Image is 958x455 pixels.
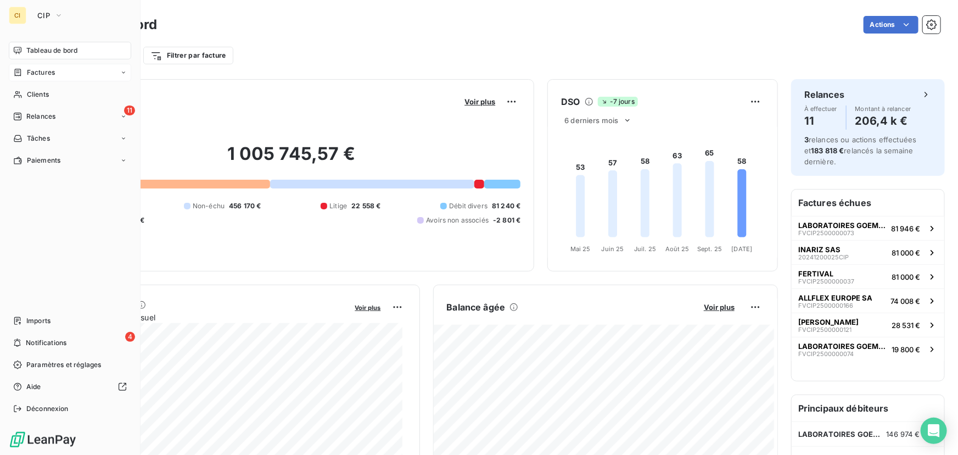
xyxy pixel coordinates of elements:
[26,382,41,392] span: Aide
[798,342,887,351] span: LABORATOIRES GOEMAR
[887,430,920,439] span: 146 974 €
[26,360,101,370] span: Paramètres et réglages
[798,278,854,285] span: FVCIP2500000037
[855,112,911,130] h4: 206,4 k €
[26,338,66,348] span: Notifications
[798,245,841,254] span: INARIZ SAS
[798,318,859,326] span: [PERSON_NAME]
[125,332,135,342] span: 4
[798,254,849,260] span: 20241200025CIP
[193,201,225,211] span: Non-échu
[9,431,77,448] img: Logo LeanPay
[598,97,638,107] span: -7 jours
[792,337,944,361] button: LABORATOIRES GOEMARFVCIP250000007419 800 €
[921,418,947,444] div: Open Intercom Messenger
[798,326,851,333] span: FVCIP2500000121
[890,297,920,306] span: 74 008 €
[792,288,944,313] button: ALLFLEX EUROPE SAFVCIP250000016674 008 €
[798,430,887,439] span: LABORATOIRES GOEMAR
[892,321,920,330] span: 28 531 €
[855,106,911,112] span: Montant à relancer
[26,46,77,56] span: Tableau de bord
[697,245,722,253] tspan: Sept. 25
[355,304,381,312] span: Voir plus
[352,302,384,312] button: Voir plus
[492,201,520,211] span: 81 240 €
[792,216,944,240] button: LABORATOIRES GOEMARFVCIP250000007381 946 €
[701,302,738,312] button: Voir plus
[143,47,233,64] button: Filtrer par facture
[37,11,50,20] span: CIP
[798,230,854,236] span: FVCIP2500000073
[329,201,347,211] span: Litige
[798,269,833,278] span: FERTIVAL
[704,303,735,312] span: Voir plus
[564,116,618,125] span: 6 derniers mois
[27,90,49,99] span: Clients
[732,245,753,253] tspan: [DATE]
[798,351,854,357] span: FVCIP2500000074
[602,245,624,253] tspan: Juin 25
[26,112,55,121] span: Relances
[9,7,26,24] div: CI
[124,106,135,115] span: 11
[804,106,837,112] span: À effectuer
[493,215,520,225] span: -2 801 €
[792,313,944,337] button: [PERSON_NAME]FVCIP250000012128 531 €
[891,224,920,233] span: 81 946 €
[792,395,944,421] h6: Principaux débiteurs
[804,135,809,144] span: 3
[634,245,656,253] tspan: Juil. 25
[864,16,918,34] button: Actions
[26,316,51,326] span: Imports
[892,273,920,281] span: 81 000 €
[27,134,50,143] span: Tâches
[570,245,591,253] tspan: Mai 25
[449,201,488,211] span: Débit divers
[798,302,853,309] span: FVCIP2500000166
[26,404,69,414] span: Déconnexion
[229,201,261,211] span: 456 170 €
[804,135,917,166] span: relances ou actions effectuées et relancés la semaine dernière.
[665,245,690,253] tspan: Août 25
[798,221,887,230] span: LABORATOIRES GOEMAR
[792,190,944,216] h6: Factures échues
[62,312,348,323] span: Chiffre d'affaires mensuel
[792,240,944,264] button: INARIZ SAS20241200025CIP81 000 €
[892,345,920,354] span: 19 800 €
[811,146,844,155] span: 183 818 €
[9,378,131,396] a: Aide
[27,156,60,165] span: Paiements
[351,201,380,211] span: 22 558 €
[798,293,872,302] span: ALLFLEX EUROPE SA
[892,248,920,257] span: 81 000 €
[27,68,55,77] span: Factures
[447,301,506,314] h6: Balance âgée
[792,264,944,288] button: FERTIVALFVCIP250000003781 000 €
[62,143,520,176] h2: 1 005 745,57 €
[426,215,489,225] span: Avoirs non associés
[804,112,837,130] h4: 11
[804,88,844,101] h6: Relances
[461,97,498,107] button: Voir plus
[561,95,580,108] h6: DSO
[464,97,495,106] span: Voir plus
